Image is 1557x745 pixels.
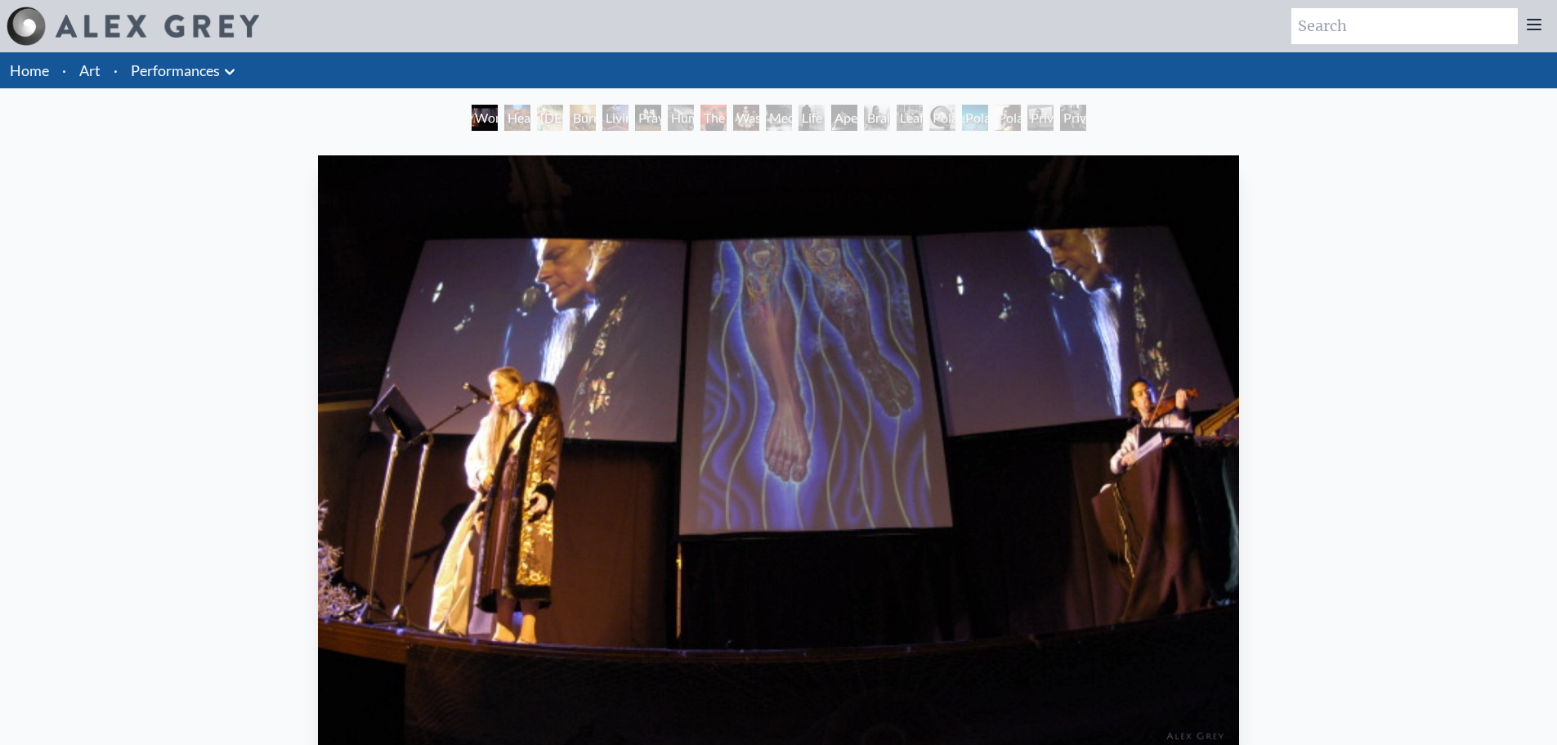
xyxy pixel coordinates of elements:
div: [DEMOGRAPHIC_DATA] [537,105,563,131]
div: Wasteland [733,105,759,131]
div: Private Billboard [1027,105,1054,131]
div: Prayer Wheel [635,105,661,131]
div: Private Subway [1060,105,1086,131]
div: Brain Sack [864,105,890,131]
div: World Spirit [472,105,498,131]
li: · [56,52,73,88]
div: Leaflets [897,105,923,131]
div: Polar Wandering [962,105,988,131]
div: Apex [831,105,857,131]
div: Burnt Offering [570,105,596,131]
div: The Beast [700,105,727,131]
a: Home [10,61,49,79]
div: Polar Unity [929,105,955,131]
input: Search [1291,8,1518,44]
div: Heart Net [504,105,530,131]
div: Life Energy [799,105,825,131]
a: Art [79,59,101,82]
div: Meditations on Mortality [766,105,792,131]
div: Living Cross [602,105,629,131]
li: · [107,52,124,88]
a: Performances [131,59,220,82]
div: Human Race [668,105,694,131]
div: Polarity Works [995,105,1021,131]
